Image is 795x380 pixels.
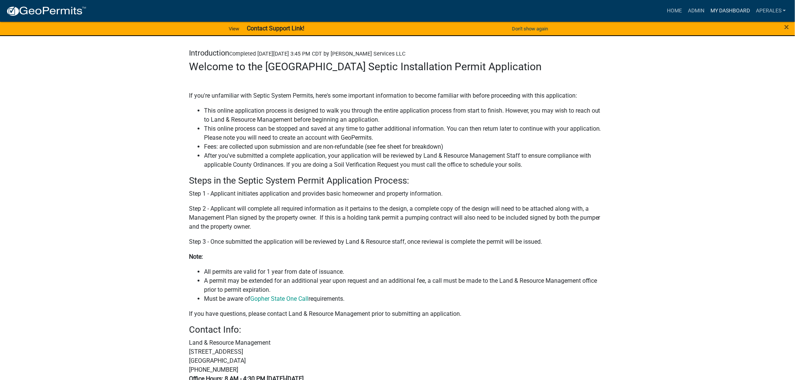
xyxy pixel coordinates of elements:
[189,237,606,246] p: Step 3 - Once submitted the application will be reviewed by Land & Resource staff, once reviewal ...
[247,25,304,32] strong: Contact Support Link!
[189,253,203,260] strong: Note:
[204,124,606,142] li: This online process can be stopped and saved at any time to gather additional information. You ca...
[189,309,606,318] p: If you have questions, please contact Land & Resource Management prior to submitting an application.
[189,60,606,73] h3: Welcome to the [GEOGRAPHIC_DATA] Septic Installation Permit Application
[189,175,606,186] h4: Steps in the Septic System Permit Application Process:
[229,51,405,57] span: Completed [DATE][DATE] 3:45 PM CDT by [PERSON_NAME] Services LLC
[226,23,242,35] a: View
[204,294,606,303] li: Must be aware of requirements.
[784,22,789,32] span: ×
[707,4,753,18] a: My Dashboard
[204,142,606,151] li: Fees: are collected upon submission and are non-refundable (see fee sheet for breakdown)
[753,4,789,18] a: aperales
[189,204,606,231] p: Step 2 - Applicant will complete all required information as it pertains to the design, a complet...
[509,23,551,35] button: Don't show again
[204,276,606,294] li: A permit may be extended for an additional year upon request and an additional fee, a call must b...
[204,151,606,169] li: After you've submitted a complete application, your application will be reviewed by Land & Resour...
[664,4,685,18] a: Home
[189,91,606,100] p: If you're unfamiliar with Septic System Permits, here's some important information to become fami...
[204,267,606,276] li: All permits are valid for 1 year from date of issuance.
[189,48,606,57] h5: Introduction
[204,106,606,124] li: This online application process is designed to walk you through the entire application process fr...
[189,324,606,335] h4: Contact Info:
[784,23,789,32] button: Close
[189,189,606,198] p: Step 1 - Applicant initiates application and provides basic homeowner and property information.
[685,4,707,18] a: Admin
[250,295,308,302] a: Gopher State One Call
